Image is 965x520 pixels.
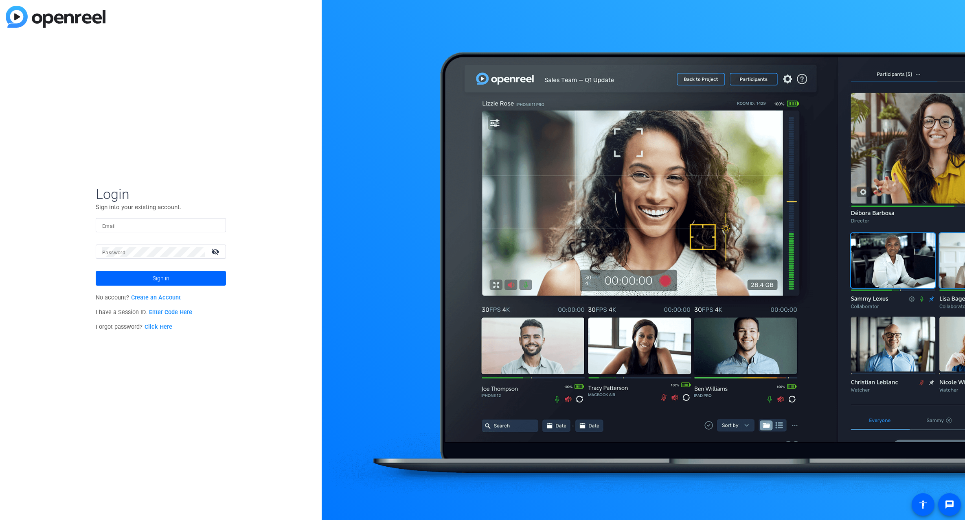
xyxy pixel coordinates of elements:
[145,323,172,330] a: Click Here
[131,294,181,301] a: Create an Account
[96,186,226,203] span: Login
[102,223,116,229] mat-label: Email
[153,268,169,288] span: Sign in
[6,6,105,28] img: blue-gradient.svg
[96,203,226,212] p: Sign into your existing account.
[945,500,954,509] mat-icon: message
[102,250,125,256] mat-label: Password
[206,246,226,258] mat-icon: visibility_off
[96,309,192,316] span: I have a Session ID.
[96,294,181,301] span: No account?
[102,221,219,230] input: Enter Email Address
[918,500,928,509] mat-icon: accessibility
[96,323,172,330] span: Forgot password?
[96,271,226,286] button: Sign in
[149,309,192,316] a: Enter Code Here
